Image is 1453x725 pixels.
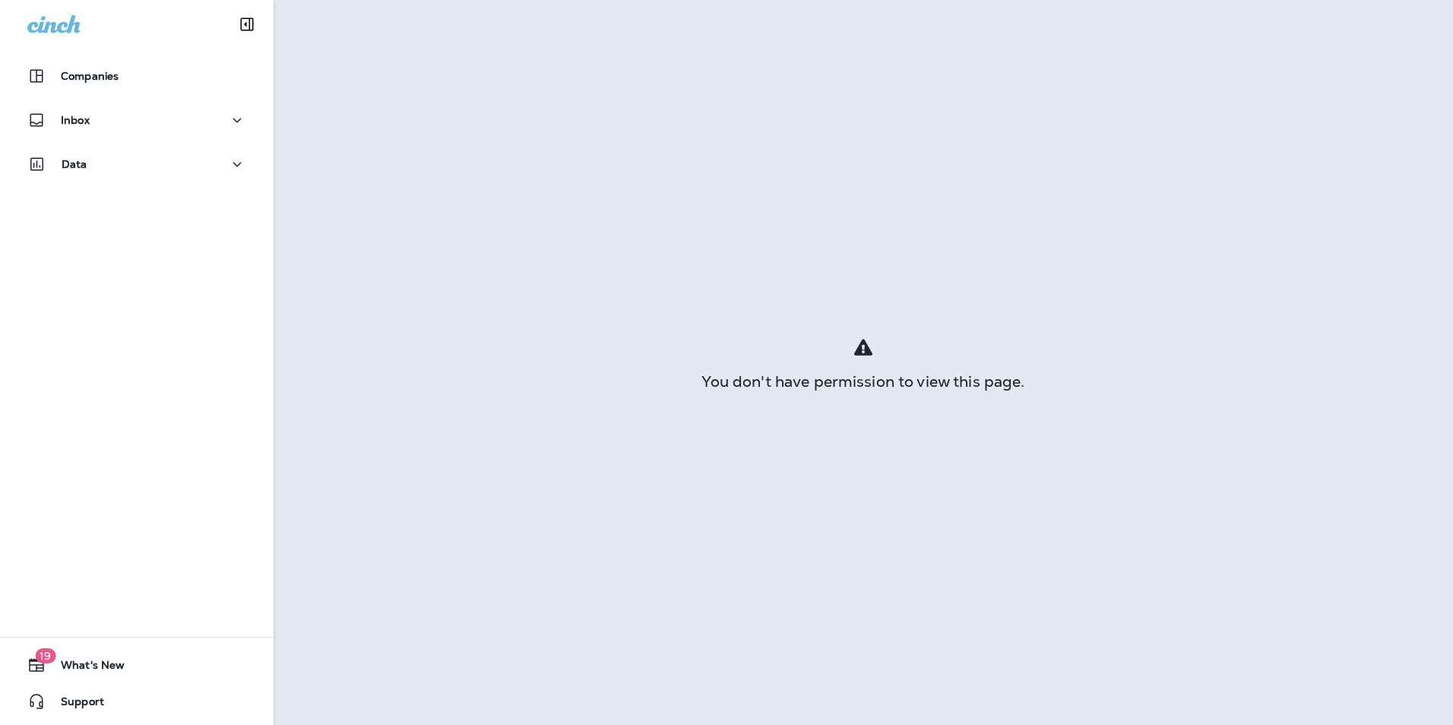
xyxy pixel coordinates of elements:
button: 19What's New [15,650,258,680]
button: Support [15,686,258,717]
p: Companies [61,70,119,82]
span: What's New [46,659,125,677]
p: Inbox [61,114,90,126]
p: Data [62,158,87,170]
span: Support [46,695,104,714]
div: You don't have permission to view this page. [274,375,1453,388]
button: Companies [15,61,258,91]
span: 19 [35,648,55,663]
button: Inbox [15,105,258,135]
button: Data [15,149,258,179]
button: Collapse Sidebar [226,9,268,40]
